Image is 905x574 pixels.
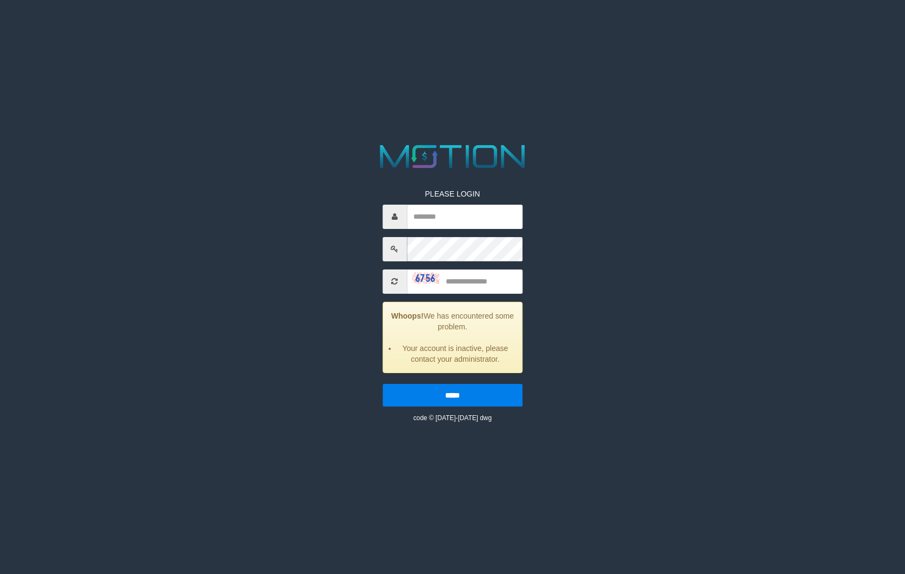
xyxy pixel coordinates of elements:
[412,273,439,283] img: captcha
[391,312,424,320] strong: Whoops!
[383,188,522,199] p: PLEASE LOGIN
[373,141,532,172] img: MOTION_logo.png
[383,302,522,373] div: We has encountered some problem.
[397,343,514,364] li: Your account is inactive, please contact your administrator.
[413,414,492,422] small: code © [DATE]-[DATE] dwg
